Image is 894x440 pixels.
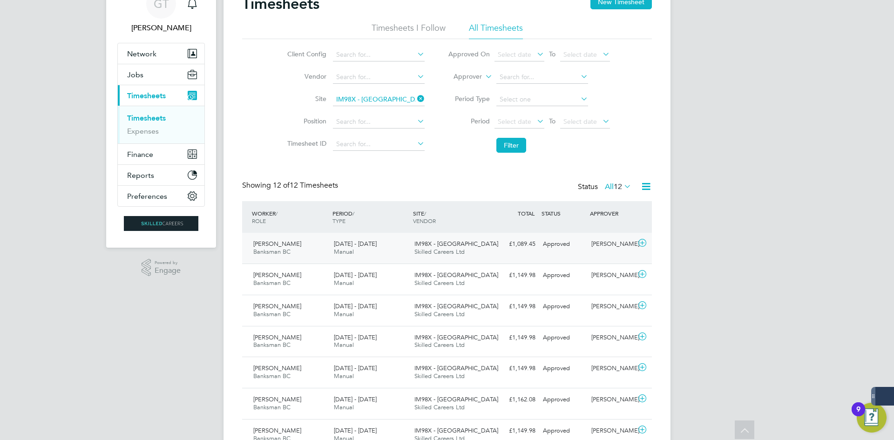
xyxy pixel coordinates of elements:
span: Finance [127,150,153,159]
label: Vendor [284,72,326,81]
button: Preferences [118,186,204,206]
input: Select one [496,93,588,106]
div: SITE [411,205,491,229]
span: [DATE] - [DATE] [334,395,377,403]
span: [DATE] - [DATE] [334,240,377,248]
button: Open Resource Center, 9 new notifications [857,403,887,433]
span: / [352,210,354,217]
span: [DATE] - [DATE] [334,364,377,372]
span: 12 of [273,181,290,190]
span: ROLE [252,217,266,224]
div: £1,162.08 [491,392,539,407]
span: Network [127,49,156,58]
label: Position [284,117,326,125]
span: IM98X - [GEOGRAPHIC_DATA] [414,333,498,341]
span: Banksman BC [253,310,291,318]
div: [PERSON_NAME] [588,299,636,314]
div: Approved [539,268,588,283]
div: 9 [856,409,860,421]
div: STATUS [539,205,588,222]
div: £1,089.45 [491,237,539,252]
div: Approved [539,330,588,345]
span: [PERSON_NAME] [253,302,301,310]
div: [PERSON_NAME] [588,330,636,345]
span: Reports [127,171,154,180]
span: [PERSON_NAME] [253,333,301,341]
button: Jobs [118,64,204,85]
span: Select date [498,117,531,126]
input: Search for... [333,71,425,84]
div: £1,149.98 [491,330,539,345]
span: [PERSON_NAME] [253,364,301,372]
span: [DATE] - [DATE] [334,333,377,341]
span: Skilled Careers Ltd [414,341,465,349]
input: Search for... [333,48,425,61]
span: [PERSON_NAME] [253,271,301,279]
label: Period [448,117,490,125]
input: Search for... [333,115,425,129]
span: / [424,210,426,217]
span: TOTAL [518,210,535,217]
span: IM98X - [GEOGRAPHIC_DATA] [414,395,498,403]
span: Skilled Careers Ltd [414,279,465,287]
div: Approved [539,361,588,376]
span: To [546,115,558,127]
span: IM98X - [GEOGRAPHIC_DATA] [414,426,498,434]
button: Timesheets [118,85,204,106]
span: 12 [614,182,622,191]
span: [DATE] - [DATE] [334,302,377,310]
div: [PERSON_NAME] [588,268,636,283]
div: Approved [539,423,588,439]
span: [DATE] - [DATE] [334,271,377,279]
span: Banksman BC [253,248,291,256]
img: skilledcareers-logo-retina.png [124,216,198,231]
label: Approver [440,72,482,81]
span: 12 Timesheets [273,181,338,190]
span: [PERSON_NAME] [253,395,301,403]
button: Reports [118,165,204,185]
span: IM98X - [GEOGRAPHIC_DATA] [414,271,498,279]
div: [PERSON_NAME] [588,361,636,376]
span: Manual [334,372,354,380]
span: Timesheets [127,91,166,100]
input: Search for... [333,93,425,106]
span: IM98X - [GEOGRAPHIC_DATA] [414,364,498,372]
span: George Theodosi [117,22,205,34]
span: IM98X - [GEOGRAPHIC_DATA] [414,240,498,248]
div: Approved [539,299,588,314]
div: Status [578,181,633,194]
li: Timesheets I Follow [372,22,446,39]
span: Select date [563,117,597,126]
button: Finance [118,144,204,164]
span: Banksman BC [253,372,291,380]
span: Manual [334,279,354,287]
div: Approved [539,237,588,252]
input: Search for... [496,71,588,84]
label: Approved On [448,50,490,58]
div: [PERSON_NAME] [588,237,636,252]
button: Network [118,43,204,64]
span: Banksman BC [253,403,291,411]
button: Filter [496,138,526,153]
div: Approved [539,392,588,407]
label: All [605,182,631,191]
span: Skilled Careers Ltd [414,310,465,318]
label: Timesheet ID [284,139,326,148]
span: Powered by [155,259,181,267]
div: Timesheets [118,106,204,143]
span: Select date [563,50,597,59]
span: [PERSON_NAME] [253,240,301,248]
div: APPROVER [588,205,636,222]
div: £1,149.98 [491,268,539,283]
span: IM98X - [GEOGRAPHIC_DATA] [414,302,498,310]
label: Site [284,95,326,103]
div: [PERSON_NAME] [588,423,636,439]
div: Showing [242,181,340,190]
span: Select date [498,50,531,59]
span: TYPE [332,217,345,224]
span: [PERSON_NAME] [253,426,301,434]
div: WORKER [250,205,330,229]
span: Skilled Careers Ltd [414,248,465,256]
div: [PERSON_NAME] [588,392,636,407]
span: Skilled Careers Ltd [414,372,465,380]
